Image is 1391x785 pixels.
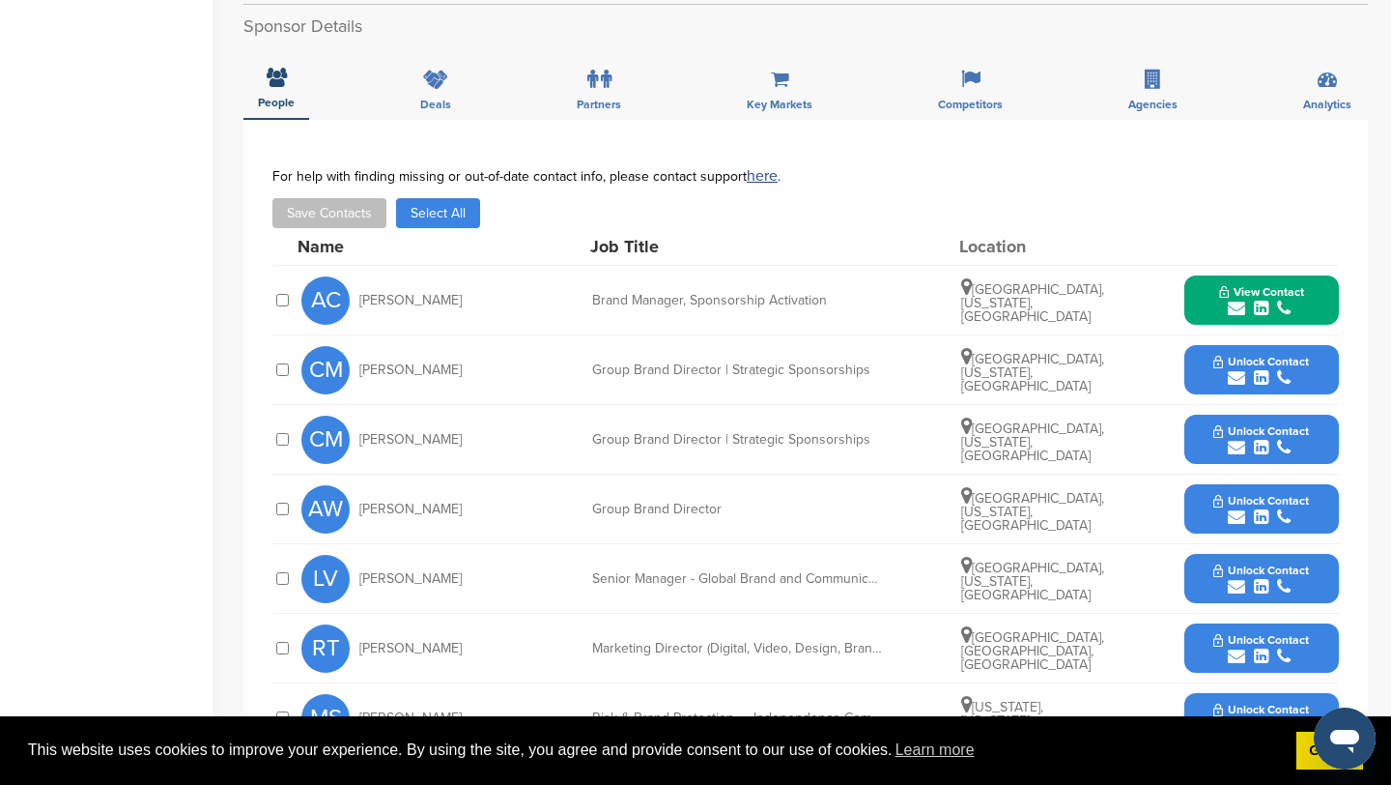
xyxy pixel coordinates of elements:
[243,14,1368,40] h2: Sponsor Details
[396,198,480,228] button: Select All
[592,642,882,655] div: Marketing Director (Digital, Video, Design, Brand and Operations)
[961,699,1091,742] span: [US_STATE], [US_STATE], [GEOGRAPHIC_DATA]
[301,276,350,325] span: AC
[1190,480,1332,538] button: Unlock Contact
[359,572,462,586] span: [PERSON_NAME]
[893,736,978,765] a: learn more about cookies
[961,490,1104,534] span: [GEOGRAPHIC_DATA], [US_STATE], [GEOGRAPHIC_DATA]
[959,238,1104,255] div: Location
[359,363,462,377] span: [PERSON_NAME]
[359,433,462,447] span: [PERSON_NAME]
[938,99,1003,110] span: Competitors
[577,99,621,110] span: Partners
[298,238,510,255] div: Name
[1190,689,1332,747] button: Unlock Contact
[592,433,882,447] div: Group Brand Director | Strategic Sponsorships
[1314,708,1376,770] iframe: Button to launch messaging window
[301,346,350,394] span: CM
[258,97,295,108] span: People
[359,294,462,307] span: [PERSON_NAME]
[1190,411,1332,469] button: Unlock Contact
[1219,285,1304,299] span: View Contact
[1190,620,1332,678] button: Unlock Contact
[961,560,1104,603] span: [GEOGRAPHIC_DATA], [US_STATE], [GEOGRAPHIC_DATA]
[592,294,882,307] div: Brand Manager, Sponsorship Activation
[28,736,1281,765] span: This website uses cookies to improve your experience. By using the site, you agree and provide co...
[272,168,1339,184] div: For help with finding missing or out-of-date contact info, please contact support .
[420,99,451,110] span: Deals
[592,572,882,586] div: Senior Manager - Global Brand and Communications
[747,166,778,186] a: here
[747,99,812,110] span: Key Markets
[592,712,882,725] div: Risk & Brand Protection — Independence Compliance
[1128,99,1178,110] span: Agencies
[301,485,350,534] span: AW
[1213,633,1309,647] span: Unlock Contact
[359,712,462,725] span: [PERSON_NAME]
[1213,494,1309,508] span: Unlock Contact
[961,351,1104,394] span: [GEOGRAPHIC_DATA], [US_STATE], [GEOGRAPHIC_DATA]
[1213,355,1309,368] span: Unlock Contact
[961,421,1104,464] span: [GEOGRAPHIC_DATA], [US_STATE], [GEOGRAPHIC_DATA]
[590,238,880,255] div: Job Title
[1213,564,1309,577] span: Unlock Contact
[1190,550,1332,608] button: Unlock Contact
[592,363,882,377] div: Group Brand Director | Strategic Sponsorships
[301,416,350,464] span: CM
[301,694,350,742] span: MS
[1196,272,1327,330] button: View Contact
[961,281,1104,325] span: [GEOGRAPHIC_DATA], [US_STATE], [GEOGRAPHIC_DATA]
[359,642,462,655] span: [PERSON_NAME]
[301,555,350,603] span: LV
[1303,99,1351,110] span: Analytics
[1213,424,1309,438] span: Unlock Contact
[592,503,882,516] div: Group Brand Director
[1296,732,1363,770] a: dismiss cookie message
[1190,341,1332,399] button: Unlock Contact
[1213,703,1309,716] span: Unlock Contact
[301,625,350,673] span: RT
[359,503,462,516] span: [PERSON_NAME]
[272,198,386,228] button: Save Contacts
[961,629,1104,673] span: [GEOGRAPHIC_DATA], [GEOGRAPHIC_DATA], [GEOGRAPHIC_DATA]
